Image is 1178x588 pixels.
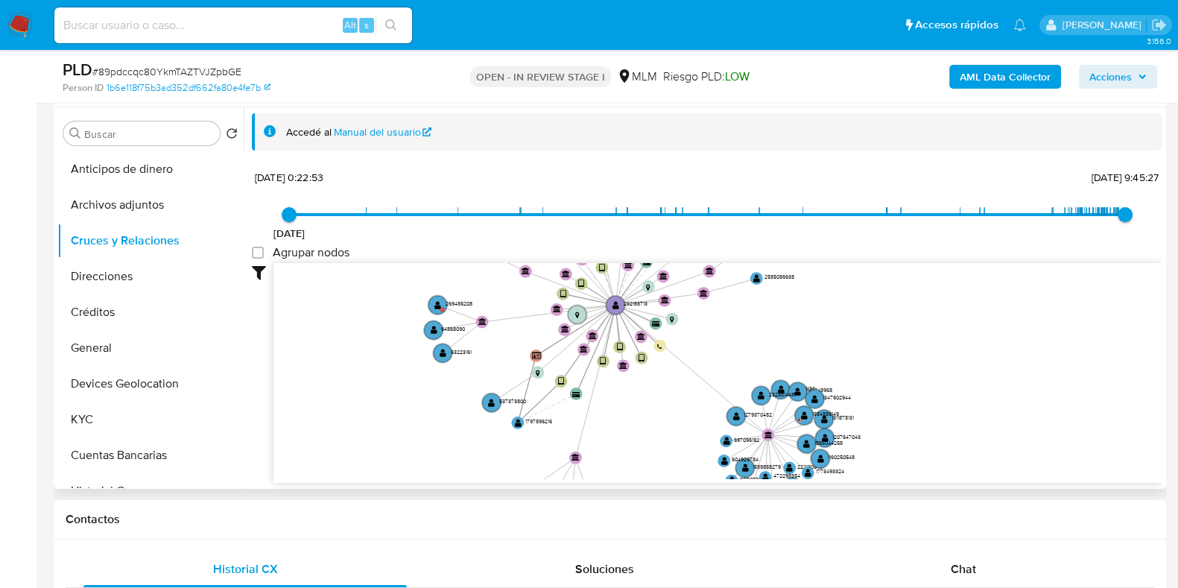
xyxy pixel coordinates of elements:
[440,349,446,358] text: 
[659,272,668,279] text: 
[762,472,769,481] text: 
[107,81,270,95] a: 1b6e118f75b3ad352df662fa80e4fe7b
[364,18,369,32] span: s
[814,438,843,446] text: 1885044258
[599,263,605,272] text: 
[823,393,851,402] text: 1347502944
[470,66,611,87] p: OPEN - IN REVIEW STAGE I
[226,127,238,144] button: Volver al orden por defecto
[805,386,832,394] text: 1148948968
[252,247,264,259] input: Agrupar nodos
[562,269,570,276] text: 
[915,17,998,33] span: Accesos rápidos
[532,352,542,360] text: 
[515,418,522,427] text: 
[434,300,441,309] text: 
[525,417,552,426] text: 1797896216
[798,417,801,423] text: D
[499,397,527,405] text: 537373800
[600,357,606,366] text: 
[733,411,740,420] text: 
[637,332,645,339] text: 
[441,325,466,333] text: 64868090
[822,433,829,442] text: 
[522,267,530,274] text: 
[612,300,619,309] text: 
[670,316,674,323] text: 
[1079,65,1157,89] button: Acciones
[488,398,495,407] text: 
[721,456,727,465] text: 
[571,453,580,461] text: 
[536,369,540,376] text: 
[273,245,349,260] span: Agrupar nodos
[661,296,669,303] text: 
[832,432,861,440] text: 1207647043
[723,437,729,446] text: 
[334,125,432,139] a: Manual del usuario
[57,294,244,330] button: Créditos
[376,15,406,36] button: search-icon
[57,187,244,223] button: Archivos adjuntos
[63,81,104,95] b: Person ID
[758,391,764,400] text: 
[786,464,793,472] text: 
[742,464,749,472] text: 
[700,288,708,296] text: 
[286,125,332,139] span: Accedé al
[764,273,794,281] text: 2585086638
[663,69,750,85] span: Riesgo PLD:
[558,377,564,386] text: 
[63,57,92,81] b: PLD
[1092,170,1159,185] span: [DATE] 9:45:27
[619,361,627,368] text: 
[832,414,854,422] text: 1311878131
[84,127,214,141] input: Buscar
[572,391,580,396] text: 
[732,455,759,464] text: 604929784
[1151,17,1167,33] a: Salir
[788,384,815,392] text: 1539695132
[643,259,650,265] text: 
[431,326,437,335] text: 
[803,439,810,448] text: 
[66,512,1154,527] h1: Contactos
[816,467,844,475] text: 1773493324
[639,353,645,362] text: 
[817,454,824,463] text: 
[616,343,622,352] text: 
[811,394,818,403] text: 
[657,343,662,349] text: 
[623,300,647,308] text: 232183713
[753,274,760,282] text: 
[617,69,657,85] div: MLM
[769,390,797,398] text: 2328814487
[578,279,584,288] text: 
[54,16,412,35] input: Buscar usuario o caso...
[951,560,976,578] span: Chat
[794,387,801,396] text: 
[773,472,799,480] text: 472298354
[646,283,650,290] text: 
[805,468,811,477] text: 
[777,385,784,394] text: 
[57,151,244,187] button: Anticipos de dinero
[1089,65,1132,89] span: Acciones
[821,414,828,423] text: 
[828,453,855,461] text: 1160250548
[744,411,772,419] text: 1279370482
[624,260,633,268] text: 
[725,68,750,85] span: LOW
[1013,19,1026,31] a: Notificaciones
[57,223,244,259] button: Cruces y Relaciones
[764,430,773,437] text: 
[57,259,244,294] button: Direcciones
[213,560,278,578] span: Historial CX
[1146,35,1171,47] span: 3.156.0
[92,64,241,79] span: # 89pdccqc80YkmTAZTVJZpbGE
[575,560,634,578] span: Soluciones
[273,226,305,241] span: [DATE]
[57,402,244,437] button: KYC
[812,410,839,418] text: 1384886149
[797,462,826,470] text: 2221905437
